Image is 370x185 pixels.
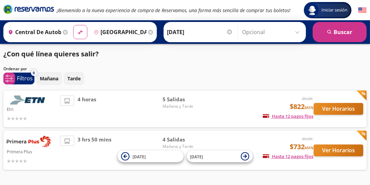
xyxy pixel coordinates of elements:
[163,136,210,143] span: 4 Salidas
[313,22,367,42] button: Buscar
[305,145,313,150] small: MXN
[358,6,367,15] button: English
[242,24,303,41] input: Opcional
[17,74,33,82] p: Filtros
[7,147,57,155] p: Primera Plus
[319,7,350,14] span: Iniciar sesión
[57,7,290,14] em: ¡Bienvenido a la nueva experiencia de compra de Reservamos, una forma más sencilla de comprar tus...
[40,75,58,82] p: Mañana
[118,151,183,162] button: [DATE]
[314,144,363,156] button: Ver Horarios
[78,96,96,122] span: 4 horas
[163,103,210,109] span: Mañana y Tarde
[3,73,34,84] button: 0Filtros
[67,75,81,82] p: Tarde
[302,96,313,101] em: desde:
[33,70,35,76] span: 0
[7,136,51,147] img: Primera Plus
[290,102,313,112] span: $822
[133,154,146,160] span: [DATE]
[190,154,203,160] span: [DATE]
[7,96,51,105] img: Etn
[3,4,54,14] i: Brand Logo
[3,66,27,72] p: Ordenar por
[91,24,147,41] input: Buscar Destino
[314,103,363,115] button: Ver Horarios
[305,105,313,110] small: MXN
[7,105,57,113] p: Etn
[263,113,313,119] span: Hasta 12 pagos fijos
[78,136,111,165] span: 3 hrs 50 mins
[163,96,210,103] span: 5 Salidas
[163,143,210,150] span: Mañana y Tarde
[64,72,84,85] button: Tarde
[302,136,313,141] em: desde:
[263,153,313,159] span: Hasta 12 pagos fijos
[290,142,313,152] span: $732
[167,24,233,41] input: Elegir Fecha
[5,24,61,41] input: Buscar Origen
[187,151,253,162] button: [DATE]
[36,72,62,85] button: Mañana
[3,49,99,59] p: ¿Con qué línea quieres salir?
[3,4,54,16] a: Brand Logo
